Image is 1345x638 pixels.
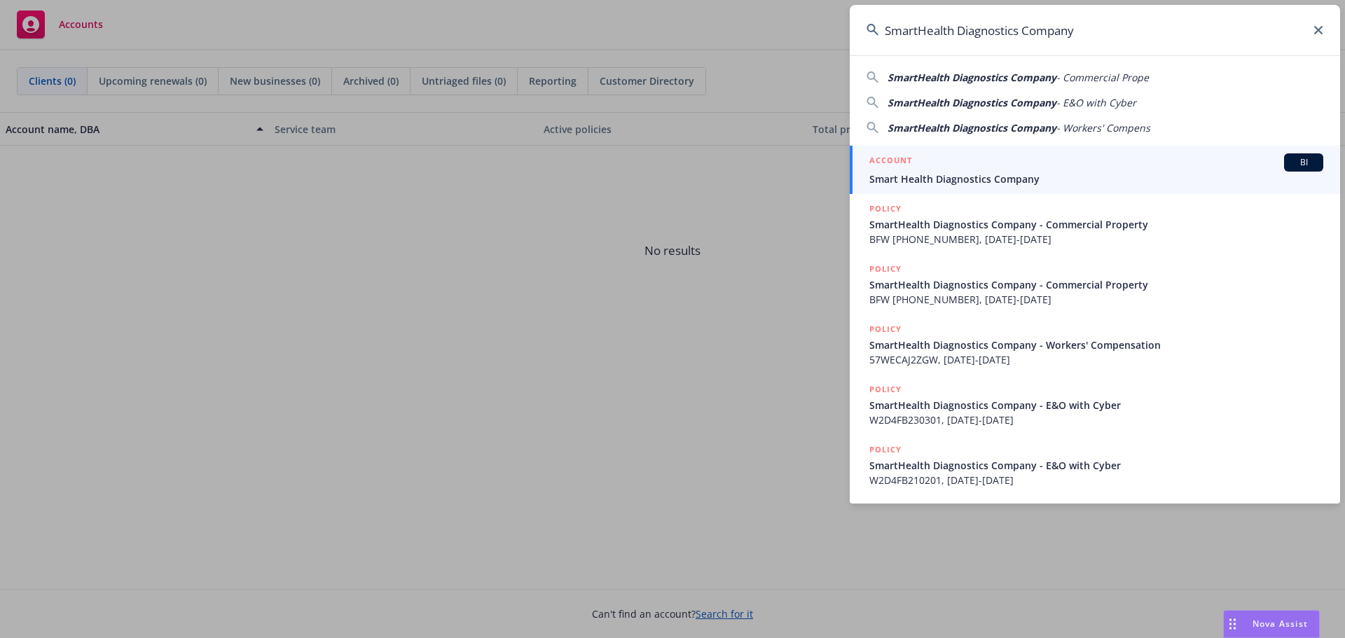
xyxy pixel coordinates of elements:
span: BFW [PHONE_NUMBER], [DATE]-[DATE] [869,292,1323,307]
span: SmartHealth Diagnostics Company [888,96,1056,109]
a: POLICYSmartHealth Diagnostics Company - Commercial PropertyBFW [PHONE_NUMBER], [DATE]-[DATE] [850,254,1340,314]
button: Nova Assist [1223,610,1320,638]
span: SmartHealth Diagnostics Company [888,71,1056,84]
span: SmartHealth Diagnostics Company [888,121,1056,134]
span: W2D4FB230301, [DATE]-[DATE] [869,412,1323,427]
span: SmartHealth Diagnostics Company - Commercial Property [869,217,1323,232]
a: POLICYSmartHealth Diagnostics Company - E&O with CyberW2D4FB230301, [DATE]-[DATE] [850,375,1340,435]
span: Smart Health Diagnostics Company [869,172,1323,186]
span: SmartHealth Diagnostics Company - Workers' Compensation [869,338,1323,352]
span: W2D4FB210201, [DATE]-[DATE] [869,473,1323,487]
a: POLICYSmartHealth Diagnostics Company - Commercial PropertyBFW [PHONE_NUMBER], [DATE]-[DATE] [850,194,1340,254]
h5: POLICY [869,322,902,336]
span: SmartHealth Diagnostics Company - E&O with Cyber [869,458,1323,473]
h5: POLICY [869,202,902,216]
h5: POLICY [869,382,902,396]
span: BFW [PHONE_NUMBER], [DATE]-[DATE] [869,232,1323,247]
span: SmartHealth Diagnostics Company - Commercial Property [869,277,1323,292]
h5: POLICY [869,262,902,276]
span: - E&O with Cyber [1056,96,1136,109]
a: POLICYSmartHealth Diagnostics Company - Workers' Compensation57WECAJ2ZGW, [DATE]-[DATE] [850,314,1340,375]
span: - Workers' Compens [1056,121,1150,134]
span: BI [1290,156,1318,169]
input: Search... [850,5,1340,55]
span: 57WECAJ2ZGW, [DATE]-[DATE] [869,352,1323,367]
span: Nova Assist [1253,618,1308,630]
h5: POLICY [869,443,902,457]
h5: ACCOUNT [869,153,912,170]
a: POLICYSmartHealth Diagnostics Company - E&O with CyberW2D4FB210201, [DATE]-[DATE] [850,435,1340,495]
span: SmartHealth Diagnostics Company - E&O with Cyber [869,398,1323,412]
div: Drag to move [1224,611,1241,637]
span: - Commercial Prope [1056,71,1149,84]
a: ACCOUNTBISmart Health Diagnostics Company [850,146,1340,194]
